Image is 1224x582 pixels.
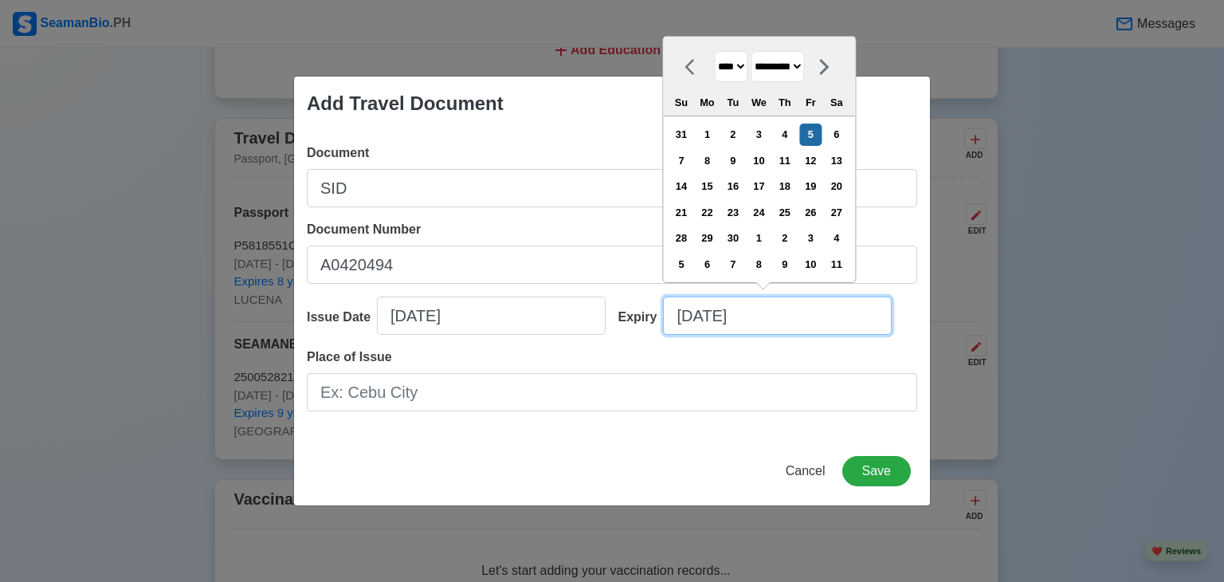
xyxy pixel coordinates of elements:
[668,122,849,277] div: month 2025-09
[774,92,795,113] div: Th
[800,202,822,223] div: Choose Friday, September 26th, 2025
[307,246,917,284] input: Ex: P12345678B
[696,202,718,223] div: Choose Monday, September 22nd, 2025
[826,254,847,275] div: Choose Saturday, October 11th, 2025
[696,254,718,275] div: Choose Monday, October 6th, 2025
[800,124,822,145] div: Choose Friday, September 5th, 2025
[774,124,795,145] div: Choose Thursday, September 4th, 2025
[722,202,743,223] div: Choose Tuesday, September 23rd, 2025
[722,150,743,171] div: Choose Tuesday, September 9th, 2025
[722,124,743,145] div: Choose Tuesday, September 2nd, 2025
[670,150,692,171] div: Choose Sunday, September 7th, 2025
[800,254,822,275] div: Choose Friday, October 10th, 2025
[696,150,718,171] div: Choose Monday, September 8th, 2025
[307,373,917,411] input: Ex: Cebu City
[842,456,911,486] button: Save
[670,124,692,145] div: Choose Sunday, August 31st, 2025
[670,254,692,275] div: Choose Sunday, October 5th, 2025
[696,175,718,197] div: Choose Monday, September 15th, 2025
[774,175,795,197] div: Choose Thursday, September 18th, 2025
[696,227,718,249] div: Choose Monday, September 29th, 2025
[748,202,770,223] div: Choose Wednesday, September 24th, 2025
[748,254,770,275] div: Choose Wednesday, October 8th, 2025
[670,92,692,113] div: Su
[670,175,692,197] div: Choose Sunday, September 14th, 2025
[826,124,847,145] div: Choose Saturday, September 6th, 2025
[307,169,917,207] input: Ex: Passport
[722,227,743,249] div: Choose Tuesday, September 30th, 2025
[307,89,504,118] div: Add Travel Document
[670,227,692,249] div: Choose Sunday, September 28th, 2025
[826,227,847,249] div: Choose Saturday, October 4th, 2025
[307,146,369,159] span: Document
[774,227,795,249] div: Choose Thursday, October 2nd, 2025
[722,175,743,197] div: Choose Tuesday, September 16th, 2025
[696,124,718,145] div: Choose Monday, September 1st, 2025
[826,150,847,171] div: Choose Saturday, September 13th, 2025
[307,308,377,327] div: Issue Date
[800,227,822,249] div: Choose Friday, October 3rd, 2025
[722,254,743,275] div: Choose Tuesday, October 7th, 2025
[748,227,770,249] div: Choose Wednesday, October 1st, 2025
[826,175,847,197] div: Choose Saturday, September 20th, 2025
[800,92,822,113] div: Fr
[307,350,392,364] span: Place of Issue
[786,464,826,478] span: Cancel
[774,202,795,223] div: Choose Thursday, September 25th, 2025
[696,92,718,113] div: Mo
[775,456,836,486] button: Cancel
[722,92,743,113] div: Tu
[800,175,822,197] div: Choose Friday, September 19th, 2025
[826,202,847,223] div: Choose Saturday, September 27th, 2025
[618,308,664,327] div: Expiry
[774,254,795,275] div: Choose Thursday, October 9th, 2025
[670,202,692,223] div: Choose Sunday, September 21st, 2025
[748,175,770,197] div: Choose Wednesday, September 17th, 2025
[774,150,795,171] div: Choose Thursday, September 11th, 2025
[748,150,770,171] div: Choose Wednesday, September 10th, 2025
[748,124,770,145] div: Choose Wednesday, September 3rd, 2025
[826,92,847,113] div: Sa
[748,92,770,113] div: We
[800,150,822,171] div: Choose Friday, September 12th, 2025
[307,222,421,236] span: Document Number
